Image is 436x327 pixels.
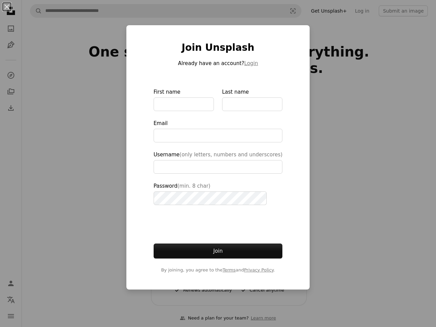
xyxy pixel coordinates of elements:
[154,97,214,111] input: First name
[177,183,211,189] span: (min. 8 char)
[244,267,274,272] a: Privacy Policy
[222,97,282,111] input: Last name
[154,244,283,259] button: Join
[154,160,283,174] input: Username(only letters, numbers and underscores)
[154,182,283,205] label: Password
[154,191,267,205] input: Password(min. 8 char)
[222,88,282,111] label: Last name
[154,151,283,174] label: Username
[180,152,282,158] span: (only letters, numbers and underscores)
[154,59,283,67] p: Already have an account?
[154,42,283,54] h1: Join Unsplash
[154,88,214,111] label: First name
[154,267,283,274] span: By joining, you agree to the and .
[154,119,283,142] label: Email
[244,59,258,67] button: Login
[222,267,235,272] a: Terms
[154,129,283,142] input: Email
